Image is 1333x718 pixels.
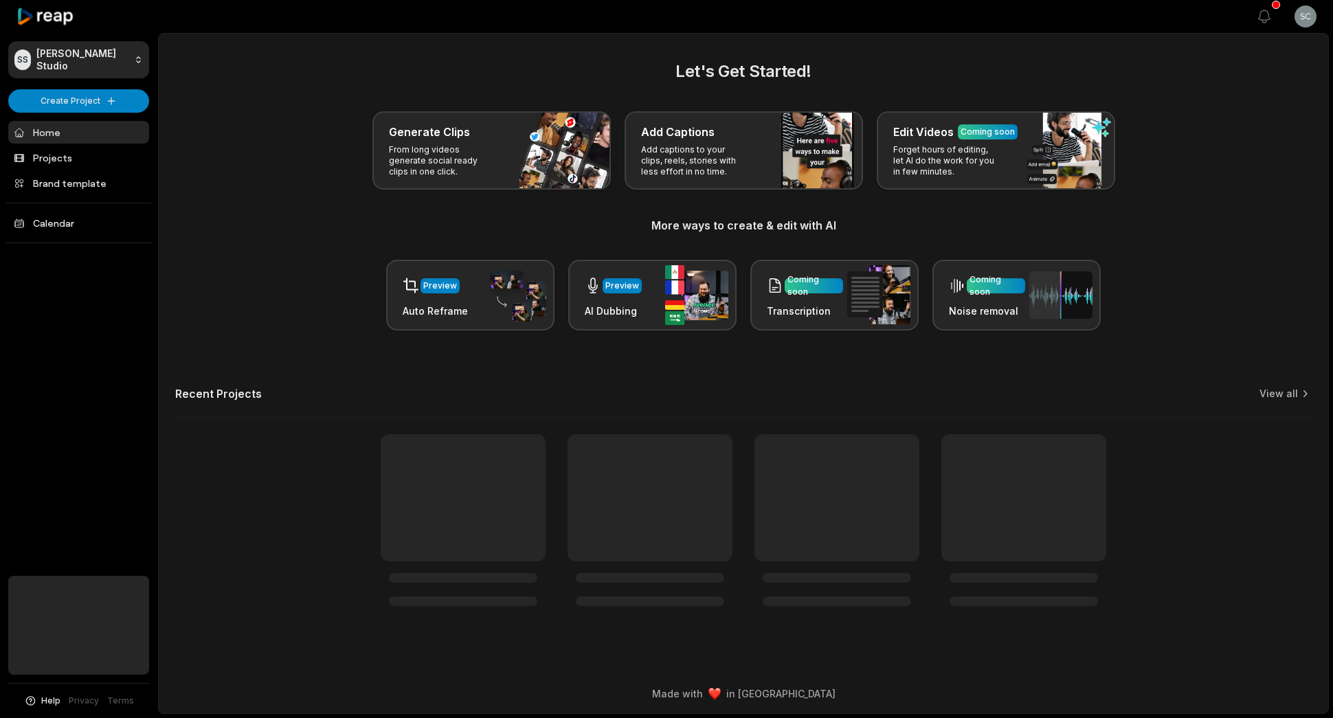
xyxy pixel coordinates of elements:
img: transcription.png [847,265,910,324]
div: Coming soon [970,273,1022,298]
div: SS [14,49,31,70]
div: Coming soon [787,273,840,298]
h2: Let's Get Started! [175,59,1312,84]
img: noise_removal.png [1029,271,1093,319]
h2: Recent Projects [175,387,262,401]
h3: Noise removal [949,304,1025,318]
button: Create Project [8,89,149,113]
h3: Transcription [767,304,843,318]
h3: Auto Reframe [403,304,468,318]
p: Forget hours of editing, let AI do the work for you in few minutes. [893,144,1000,177]
button: Help [24,695,60,707]
div: Preview [423,280,457,292]
p: Add captions to your clips, reels, stories with less effort in no time. [641,144,748,177]
span: Help [41,695,60,707]
h3: More ways to create & edit with AI [175,217,1312,234]
a: Terms [107,695,134,707]
p: [PERSON_NAME] Studio [36,47,128,72]
a: Projects [8,146,149,169]
p: From long videos generate social ready clips in one click. [389,144,495,177]
a: Privacy [69,695,99,707]
h3: AI Dubbing [585,304,642,318]
h3: Edit Videos [893,124,954,140]
div: Coming soon [961,126,1015,138]
a: Calendar [8,212,149,234]
a: Home [8,121,149,144]
img: auto_reframe.png [483,269,546,322]
img: ai_dubbing.png [665,265,728,325]
h3: Add Captions [641,124,715,140]
a: Brand template [8,172,149,194]
h3: Generate Clips [389,124,470,140]
a: View all [1259,387,1298,401]
img: heart emoji [708,688,721,700]
div: Preview [605,280,639,292]
div: Made with in [GEOGRAPHIC_DATA] [171,686,1316,701]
